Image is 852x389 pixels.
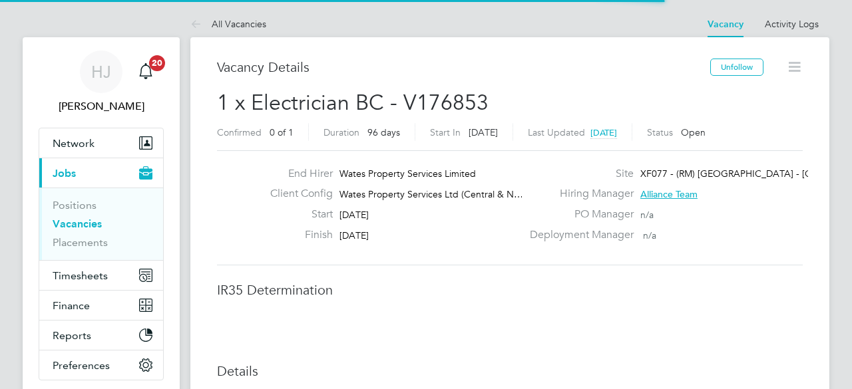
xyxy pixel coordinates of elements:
a: Vacancies [53,217,102,230]
span: Jobs [53,167,76,180]
span: Preferences [53,359,110,372]
label: Duration [323,126,359,138]
div: Jobs [39,188,163,260]
label: Hiring Manager [522,187,634,201]
label: Confirmed [217,126,262,138]
span: 96 days [367,126,400,138]
span: [DATE] [469,126,498,138]
span: Wates Property Services Ltd (Central & N… [339,188,523,200]
span: Holly Jones [39,98,164,114]
label: Site [522,167,634,181]
a: Vacancy [708,19,744,30]
a: Positions [53,199,97,211]
span: Wates Property Services Limited [339,168,476,180]
span: Finance [53,299,90,312]
label: Deployment Manager [522,228,634,242]
span: Reports [53,329,91,342]
button: Timesheets [39,261,163,290]
button: Reports [39,321,163,350]
label: Start [260,207,333,221]
button: Unfollow [710,59,763,76]
span: Network [53,137,95,150]
a: HJ[PERSON_NAME] [39,51,164,114]
span: [DATE] [339,209,369,221]
button: Finance [39,291,163,320]
span: [DATE] [339,229,369,241]
button: Preferences [39,350,163,380]
label: Last Updated [528,126,585,138]
span: Alliance Team [640,188,698,200]
button: Network [39,128,163,158]
label: Status [647,126,673,138]
span: n/a [643,229,656,241]
h3: Details [217,362,803,380]
h3: Vacancy Details [217,59,710,76]
span: [DATE] [590,127,617,138]
label: End Hirer [260,167,333,181]
span: 0 of 1 [270,126,294,138]
a: All Vacancies [190,18,266,30]
span: 20 [149,55,165,71]
span: HJ [91,63,111,80]
span: 1 x Electrician BC - V176853 [217,90,489,116]
button: Jobs [39,158,163,188]
a: Activity Logs [765,18,819,30]
span: Open [681,126,706,138]
label: PO Manager [522,207,634,221]
label: Client Config [260,187,333,201]
span: Timesheets [53,269,108,282]
label: Finish [260,228,333,242]
h3: IR35 Determination [217,281,803,299]
label: Start In [430,126,461,138]
span: n/a [640,209,654,221]
a: Placements [53,236,108,249]
a: 20 [132,51,159,93]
